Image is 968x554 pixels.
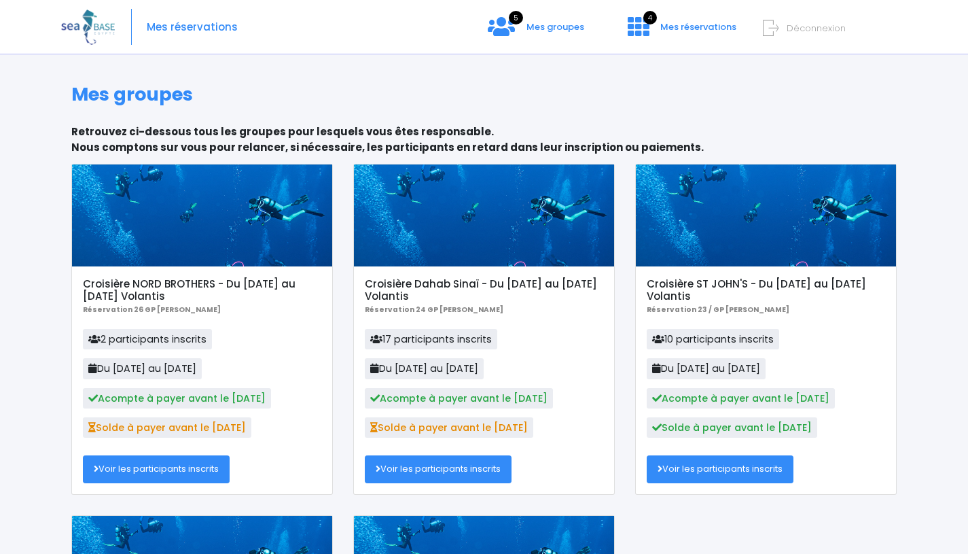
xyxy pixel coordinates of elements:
[365,329,497,349] span: 17 participants inscrits
[83,329,212,349] span: 2 participants inscrits
[647,388,835,409] span: Acompte à payer avant le [DATE]
[71,84,897,105] h1: Mes groupes
[83,388,271,409] span: Acompte à payer avant le [DATE]
[83,278,321,302] h5: Croisière NORD BROTHERS - Du [DATE] au [DATE] Volantis
[83,358,202,379] span: Du [DATE] au [DATE]
[83,305,221,315] b: Réservation 26 GP [PERSON_NAME]
[365,455,512,483] a: Voir les participants inscrits
[643,11,657,24] span: 4
[647,417,817,438] span: Solde à payer avant le [DATE]
[647,305,789,315] b: Réservation 23 / GP [PERSON_NAME]
[83,455,230,483] a: Voir les participants inscrits
[660,20,736,33] span: Mes réservations
[647,455,793,483] a: Voir les participants inscrits
[365,278,603,302] h5: Croisière Dahab Sinaï - Du [DATE] au [DATE] Volantis
[365,388,553,409] span: Acompte à payer avant le [DATE]
[647,278,884,302] h5: Croisière ST JOHN'S - Du [DATE] au [DATE] Volantis
[787,22,846,35] span: Déconnexion
[617,25,745,38] a: 4 Mes réservations
[647,329,779,349] span: 10 participants inscrits
[71,124,897,155] p: Retrouvez ci-dessous tous les groupes pour lesquels vous êtes responsable. Nous comptons sur vous...
[365,358,484,379] span: Du [DATE] au [DATE]
[647,358,766,379] span: Du [DATE] au [DATE]
[526,20,584,33] span: Mes groupes
[365,417,533,438] span: Solde à payer avant le [DATE]
[477,25,595,38] a: 5 Mes groupes
[83,417,251,438] span: Solde à payer avant le [DATE]
[365,305,503,315] b: Réservation 24 GP [PERSON_NAME]
[509,11,523,24] span: 5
